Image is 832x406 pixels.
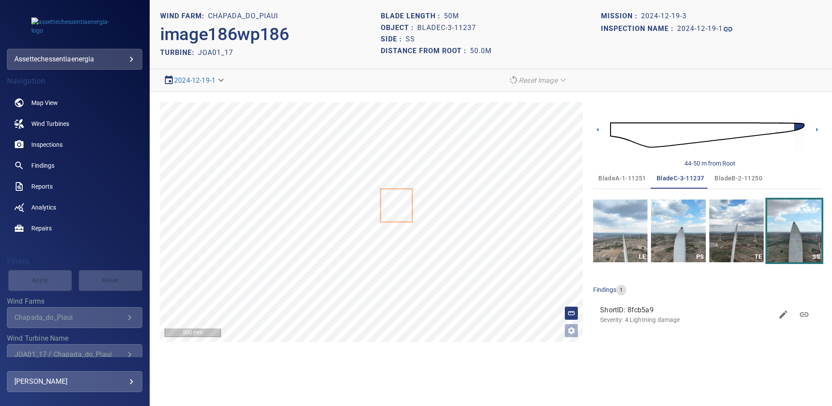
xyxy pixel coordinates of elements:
div: Wind Turbine Name [7,344,142,365]
span: Reports [31,182,53,191]
span: bladeA-1-11251 [598,173,646,184]
img: assettechessentiaenergia-logo [31,17,118,35]
span: ShortID: 8fcb5a9 [600,305,773,315]
span: Wind Turbines [31,119,69,128]
a: findings noActive [7,155,142,176]
a: analytics noActive [7,197,142,218]
a: windturbines noActive [7,113,142,134]
img: d [610,112,805,159]
h1: WIND FARM: [160,12,208,20]
a: TE [709,200,764,262]
div: SS [811,251,822,262]
h4: Navigation [7,77,142,85]
span: Repairs [31,224,52,233]
a: repairs noActive [7,218,142,239]
a: reports noActive [7,176,142,197]
div: Reset Image [505,73,571,88]
div: TE [753,251,764,262]
h1: Distance from root : [381,47,470,55]
button: Open image filters and tagging options [564,324,578,338]
h1: Mission : [601,12,641,20]
h1: Object : [381,24,417,32]
a: LE [593,200,647,262]
div: 44-50 m from Root [684,159,735,168]
div: PS [695,251,706,262]
div: assettechessentiaenergia [14,52,135,66]
h4: Filters [7,257,142,266]
h1: 2024-12-19-1 [677,25,723,33]
span: Inspections [31,140,63,149]
div: Wind Farms [7,307,142,328]
label: Wind Farms [7,298,142,305]
h1: Inspection name : [601,25,677,33]
div: assettechessentiaenergia [7,49,142,70]
p: Severity: 4 Lightning damage [600,315,773,324]
span: 1 [616,286,626,294]
a: 2024-12-19-1 [174,76,215,85]
div: Chapada_do_Piaui [14,313,124,321]
span: Analytics [31,203,56,212]
div: LE [637,251,647,262]
h2: TURBINE: [160,48,198,57]
label: Wind Turbine Name [7,335,142,342]
em: Reset Image [519,76,557,85]
div: 2024-12-19-1 [160,73,229,88]
span: Map View [31,98,58,107]
h1: bladeC-3-11237 [417,24,476,32]
a: inspections noActive [7,134,142,155]
h1: Blade length : [381,12,444,20]
h1: Side : [381,35,406,44]
h1: Chapada_do_Piaui [208,12,278,20]
h1: 2024-12-19-3 [641,12,687,20]
h1: SS [406,35,415,44]
h2: image186wp186 [160,24,289,45]
span: Findings [31,161,54,170]
h2: JOA01_17 [198,48,233,57]
span: bladeB-2-11250 [715,173,762,184]
a: PS [651,200,705,262]
div: [PERSON_NAME] [14,375,135,389]
h1: 50m [444,12,459,20]
span: bladeC-3-11237 [657,173,705,184]
div: JOA01_17 / Chapada_do_Piaui [14,350,124,359]
h1: 50.0m [470,47,492,55]
a: map noActive [7,92,142,113]
a: 2024-12-19-1 [677,24,733,34]
span: findings [593,286,616,293]
a: SS [767,200,822,262]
